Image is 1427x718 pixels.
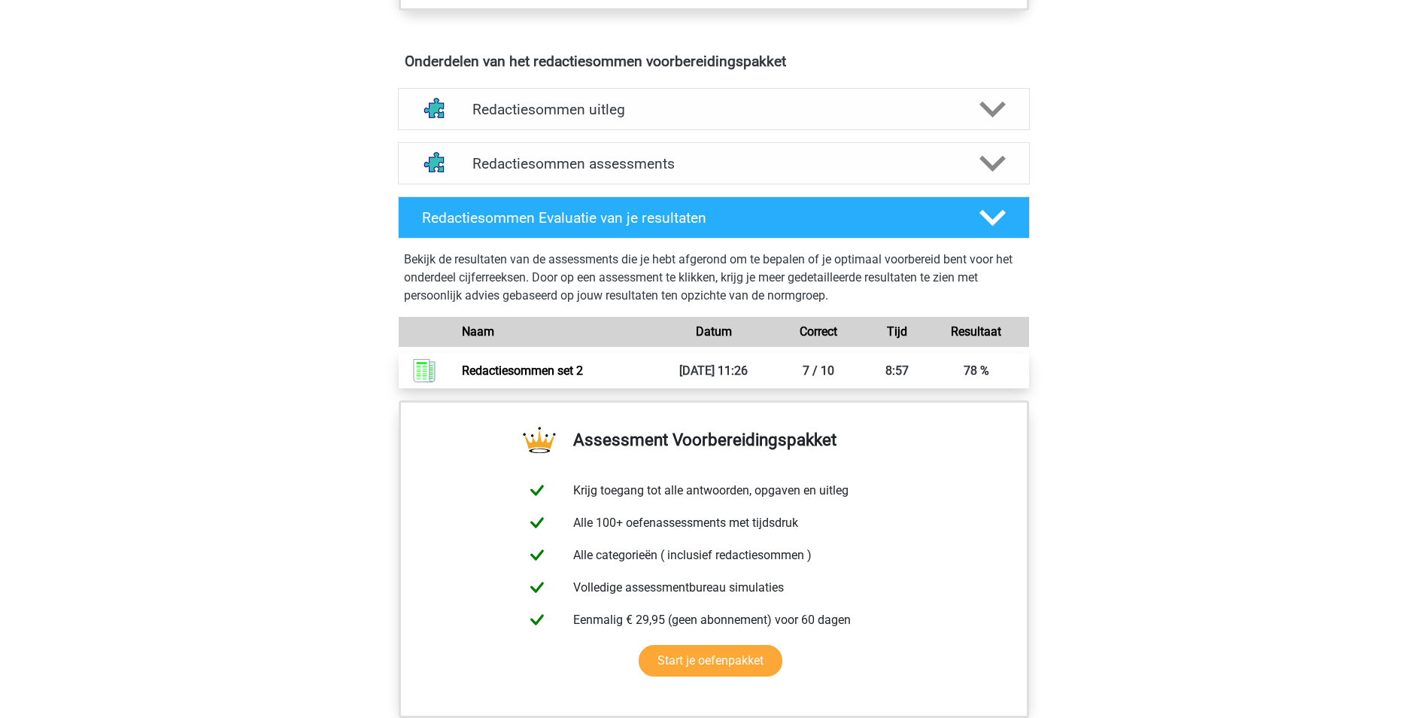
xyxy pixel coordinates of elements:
[871,323,924,341] div: Tijd
[392,196,1036,239] a: Redactiesommen Evaluatie van je resultaten
[924,323,1029,341] div: Resultaat
[639,645,782,677] a: Start je oefenpakket
[766,323,871,341] div: Correct
[404,251,1024,305] p: Bekijk de resultaten van de assessments die je hebt afgerond om te bepalen of je optimaal voorber...
[417,90,455,129] img: redactiesommen uitleg
[661,323,767,341] div: Datum
[392,88,1036,130] a: uitleg Redactiesommen uitleg
[462,364,583,378] a: Redactiesommen set 2
[405,53,1023,70] h4: Onderdelen van het redactiesommen voorbereidingspakket
[422,209,955,227] h4: Redactiesommen Evaluatie van je resultaten
[392,142,1036,184] a: assessments Redactiesommen assessments
[472,101,955,118] h4: Redactiesommen uitleg
[451,323,660,341] div: Naam
[472,155,955,172] h4: Redactiesommen assessments
[417,145,455,183] img: redactiesommen assessments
